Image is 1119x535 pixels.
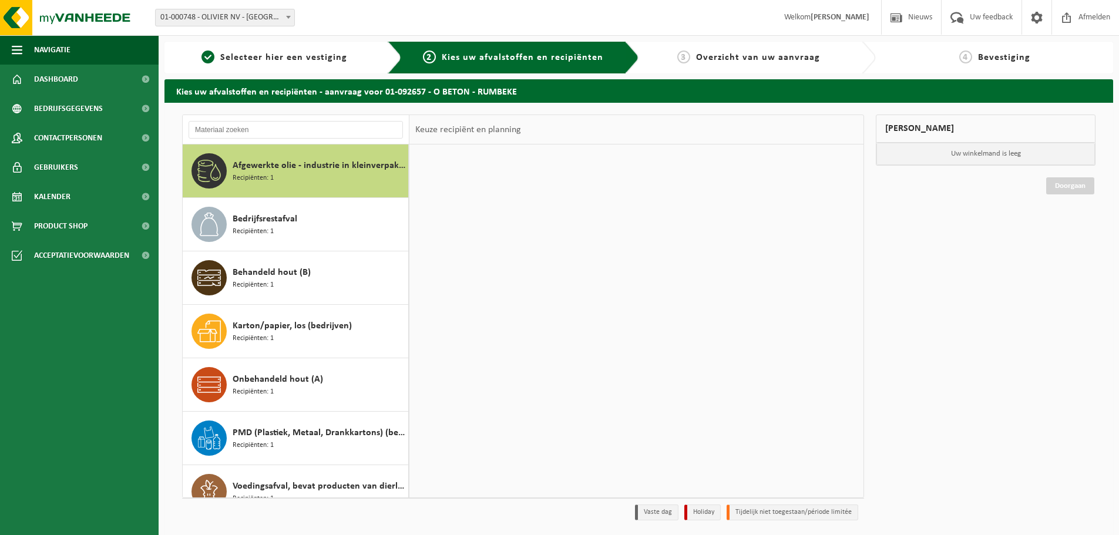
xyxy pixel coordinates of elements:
[876,143,1095,165] p: Uw winkelmand is leeg
[183,144,409,198] button: Afgewerkte olie - industrie in kleinverpakking Recipiënten: 1
[183,465,409,518] button: Voedingsafval, bevat producten van dierlijke oorsprong, onverpakt, categorie 3 Recipiënten: 1
[34,65,78,94] span: Dashboard
[156,9,294,26] span: 01-000748 - OLIVIER NV - RUMBEKE
[34,153,78,182] span: Gebruikers
[183,412,409,465] button: PMD (Plastiek, Metaal, Drankkartons) (bedrijven) Recipiënten: 1
[183,251,409,305] button: Behandeld hout (B) Recipiënten: 1
[233,280,274,291] span: Recipiënten: 1
[876,115,1096,143] div: [PERSON_NAME]
[423,51,436,63] span: 2
[233,426,405,440] span: PMD (Plastiek, Metaal, Drankkartons) (bedrijven)
[233,333,274,344] span: Recipiënten: 1
[233,159,405,173] span: Afgewerkte olie - industrie in kleinverpakking
[34,241,129,270] span: Acceptatievoorwaarden
[170,51,378,65] a: 1Selecteer hier een vestiging
[233,440,274,451] span: Recipiënten: 1
[233,386,274,398] span: Recipiënten: 1
[233,319,352,333] span: Karton/papier, los (bedrijven)
[727,504,858,520] li: Tijdelijk niet toegestaan/période limitée
[409,115,527,144] div: Keuze recipiënt en planning
[811,13,869,22] strong: [PERSON_NAME]
[1046,177,1094,194] a: Doorgaan
[183,358,409,412] button: Onbehandeld hout (A) Recipiënten: 1
[220,53,347,62] span: Selecteer hier een vestiging
[233,226,274,237] span: Recipiënten: 1
[183,198,409,251] button: Bedrijfsrestafval Recipiënten: 1
[155,9,295,26] span: 01-000748 - OLIVIER NV - RUMBEKE
[677,51,690,63] span: 3
[978,53,1030,62] span: Bevestiging
[34,35,70,65] span: Navigatie
[959,51,972,63] span: 4
[233,493,274,504] span: Recipiënten: 1
[233,212,297,226] span: Bedrijfsrestafval
[34,182,70,211] span: Kalender
[34,211,88,241] span: Product Shop
[233,372,323,386] span: Onbehandeld hout (A)
[442,53,603,62] span: Kies uw afvalstoffen en recipiënten
[684,504,721,520] li: Holiday
[189,121,403,139] input: Materiaal zoeken
[233,265,311,280] span: Behandeld hout (B)
[164,79,1113,102] h2: Kies uw afvalstoffen en recipiënten - aanvraag voor 01-092657 - O BETON - RUMBEKE
[34,94,103,123] span: Bedrijfsgegevens
[635,504,678,520] li: Vaste dag
[233,479,405,493] span: Voedingsafval, bevat producten van dierlijke oorsprong, onverpakt, categorie 3
[233,173,274,184] span: Recipiënten: 1
[183,305,409,358] button: Karton/papier, los (bedrijven) Recipiënten: 1
[201,51,214,63] span: 1
[696,53,820,62] span: Overzicht van uw aanvraag
[34,123,102,153] span: Contactpersonen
